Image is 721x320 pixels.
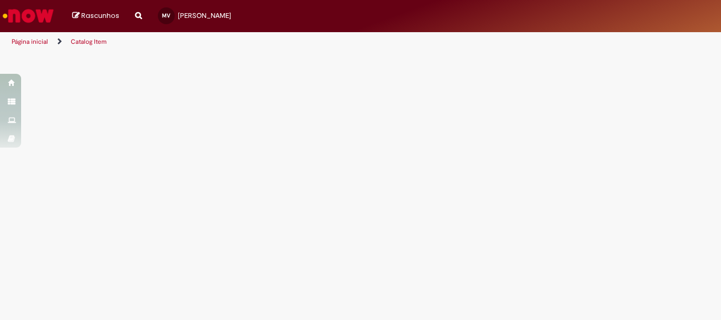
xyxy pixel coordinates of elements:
[81,11,119,21] span: Rascunhos
[71,37,107,46] a: Catalog Item
[178,11,231,20] span: [PERSON_NAME]
[12,37,48,46] a: Página inicial
[162,12,170,19] span: MV
[72,11,119,21] a: Rascunhos
[1,5,55,26] img: ServiceNow
[8,32,473,52] ul: Trilhas de página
